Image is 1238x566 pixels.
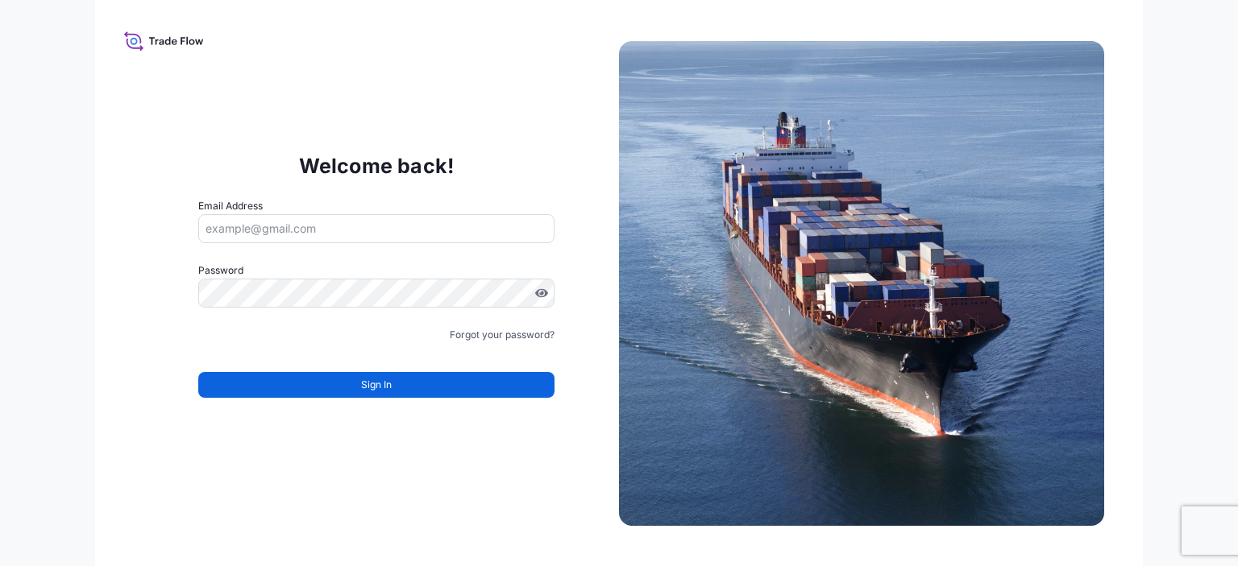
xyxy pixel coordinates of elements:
[535,287,548,300] button: Show password
[198,372,555,398] button: Sign In
[619,41,1104,526] img: Ship illustration
[198,198,263,214] label: Email Address
[198,214,555,243] input: example@gmail.com
[450,327,555,343] a: Forgot your password?
[299,153,455,179] p: Welcome back!
[361,377,392,393] span: Sign In
[198,262,555,279] label: Password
